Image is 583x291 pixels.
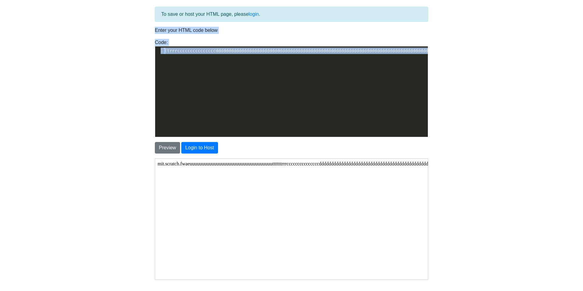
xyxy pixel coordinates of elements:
[2,2,270,8] body: mit.scratch.fwaeuuuuuuuuuuuuuuuuuuuuuuuuuuuuuuuuuutttttttrrrcccccccccccccccdddddddddddddddddddddd...
[249,12,259,17] a: login
[24,48,448,53] span: mit.scratch.fwaeuuuuuuuuuuuuuuuuuuuuuuuuuuuuuuuuuutttttttrrrcccccccccccccccdddddddddddddddddddddd...
[150,39,433,137] div: Code:
[155,48,164,54] div: 1
[155,7,428,22] div: To save or host your HTML page, please .
[155,142,180,154] button: Preview
[155,27,428,34] p: Enter your HTML code below
[181,142,218,154] button: Login to Host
